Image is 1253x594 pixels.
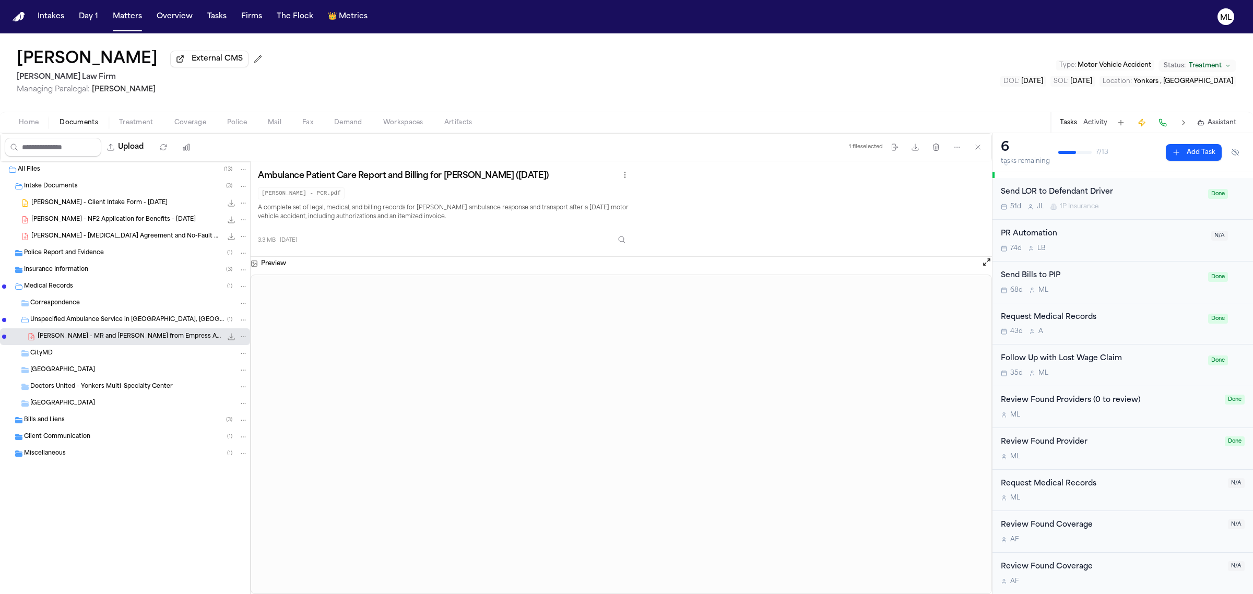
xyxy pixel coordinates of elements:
button: Edit Type: Motor Vehicle Accident [1056,60,1154,70]
span: Done [1225,395,1245,405]
span: 7 / 13 [1096,148,1108,157]
button: Day 1 [75,7,102,26]
button: Edit matter name [17,50,158,69]
code: [PERSON_NAME] - PCR.pdf [258,187,345,199]
button: Hide completed tasks (⌘⇧H) [1226,144,1245,161]
span: M L [1010,453,1020,461]
button: Activity [1083,118,1107,127]
div: tasks remaining [1001,157,1050,165]
button: crownMetrics [324,7,372,26]
span: 3.3 MB [258,236,276,244]
span: Unspecified Ambulance Service in [GEOGRAPHIC_DATA], [GEOGRAPHIC_DATA] [30,316,227,325]
span: DOL : [1003,78,1020,85]
span: ( 1 ) [227,317,232,323]
div: Open task: Request Medical Records [992,470,1253,512]
span: J L [1037,203,1044,211]
span: ( 3 ) [226,183,232,189]
a: The Flock [273,7,317,26]
span: Treatment [119,118,153,127]
span: Location : [1103,78,1132,85]
span: Mail [268,118,281,127]
span: Medical Records [24,282,73,291]
button: Download S. DaSilva - MR and Bill Packet from Empress Ambulance - 6.17.25 [226,331,237,342]
button: Assistant [1197,118,1236,127]
span: [DATE] [1021,78,1043,85]
button: Matters [109,7,146,26]
span: Artifacts [444,118,472,127]
span: Coverage [174,118,206,127]
span: 35d [1010,369,1023,377]
h2: [PERSON_NAME] Law Firm [17,71,266,84]
span: Done [1208,272,1228,282]
span: ( 1 ) [227,283,232,289]
div: Review Found Provider [1001,436,1219,448]
span: Done [1208,355,1228,365]
button: Create Immediate Task [1134,115,1149,130]
button: Edit SOL: 2028-06-17 [1050,76,1095,87]
span: Treatment [1189,62,1222,70]
div: PR Automation [1001,228,1205,240]
button: Tasks [1060,118,1077,127]
span: M L [1010,494,1020,502]
span: Police [227,118,247,127]
span: ( 1 ) [227,250,232,256]
span: Documents [60,118,98,127]
span: [GEOGRAPHIC_DATA] [30,366,95,375]
div: Request Medical Records [1001,312,1202,324]
button: Overview [152,7,197,26]
p: A complete set of legal, medical, and billing records for [PERSON_NAME] ambulance response and tr... [258,204,631,222]
div: Request Medical Records [1001,478,1222,490]
input: Search files [5,138,101,157]
button: Edit Location: Yonkers , NY [1100,76,1236,87]
button: Download S. DaSilva - Retainer Agreement and No-Fault Application - 6.27.25 [226,231,237,242]
div: Review Found Coverage [1001,519,1222,531]
h3: Preview [261,259,286,268]
div: 6 [1001,139,1050,156]
span: Client Communication [24,433,90,442]
div: Open task: Send Bills to PIP [992,262,1253,303]
span: N/A [1228,519,1245,529]
span: M L [1010,411,1020,419]
a: Home [13,12,25,22]
span: Type : [1059,62,1076,68]
button: Change status from Treatment [1159,60,1236,72]
span: M L [1038,369,1048,377]
span: SOL : [1054,78,1069,85]
button: Download S. DaSilva - Client Intake Form - 6.27.25 [226,198,237,208]
span: [PERSON_NAME] - NF2 Application for Benefits - [DATE] [31,216,196,224]
div: Open task: Review Found Coverage [992,553,1253,594]
span: Demand [334,118,362,127]
iframe: S. DaSilva - MR and Bill Packet from Empress Ambulance - 6.17.25 [251,275,991,593]
span: Status: [1164,62,1186,70]
h3: Ambulance Patient Care Report and Billing for [PERSON_NAME] ([DATE]) [258,171,549,181]
span: 43d [1010,327,1023,336]
span: Intake Documents [24,182,78,191]
span: [PERSON_NAME] - Client Intake Form - [DATE] [31,199,168,208]
span: [DATE] [1070,78,1092,85]
span: 74d [1010,244,1022,253]
span: External CMS [192,54,243,64]
button: Tasks [203,7,231,26]
button: Edit DOL: 2025-06-17 [1000,76,1046,87]
button: External CMS [170,51,249,67]
button: Open preview [982,257,992,267]
span: Insurance Information [24,266,88,275]
span: Done [1208,189,1228,199]
span: Home [19,118,39,127]
span: Doctors United – Yonkers Multi-Specialty Center [30,383,173,391]
button: Download S. DaSilva - NF2 Application for Benefits - 6.27.25 [226,215,237,225]
div: Open task: Review Found Provider [992,428,1253,470]
span: M L [1038,286,1048,294]
div: Follow Up with Lost Wage Claim [1001,353,1202,365]
span: A F [1010,536,1019,544]
button: Intakes [33,7,68,26]
span: ( 1 ) [227,434,232,439]
span: 51d [1010,203,1021,211]
span: 1P Insurance [1060,203,1098,211]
